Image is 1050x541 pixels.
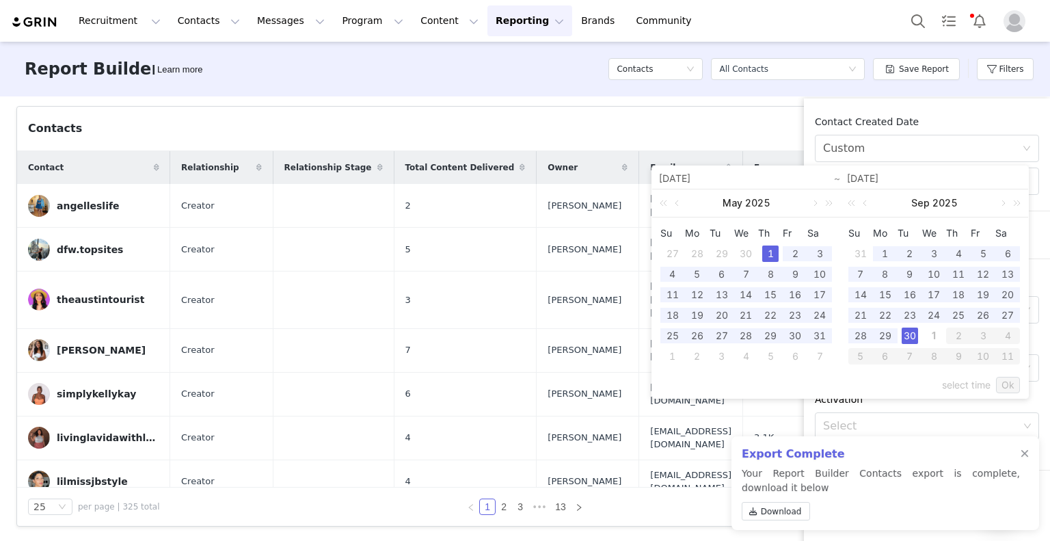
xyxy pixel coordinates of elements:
[405,199,411,213] span: 2
[783,243,807,264] td: May 2, 2025
[848,305,873,326] td: September 21, 2025
[714,328,730,344] div: 27
[405,161,515,174] span: Total Content Delivered
[848,243,873,264] td: August 31, 2025
[25,57,159,81] h3: Report Builder
[660,223,685,243] th: Sun
[734,264,759,285] td: May 7, 2025
[660,305,685,326] td: May 18, 2025
[783,227,807,239] span: Fr
[762,287,779,303] div: 15
[628,5,706,36] a: Community
[685,243,710,264] td: April 28, 2025
[848,227,873,239] span: Su
[28,239,159,261] a: dfw.topsites
[971,243,995,264] td: September 5, 2025
[873,305,898,326] td: September 22, 2025
[28,383,50,405] img: 5ca295d3-5130-4816-9622-7c119fedc620.jpg
[689,328,705,344] div: 26
[181,199,215,213] span: Creator
[1006,189,1023,217] a: Next year (Control + right)
[922,326,947,346] td: October 1, 2025
[1023,422,1032,432] i: icon: down
[710,326,734,346] td: May 27, 2025
[815,116,919,127] span: Contact Created Date
[807,223,832,243] th: Sat
[710,227,734,239] span: Tu
[902,266,918,282] div: 9
[57,294,144,305] div: theaustintourist
[28,383,159,405] a: simplykellykay
[528,499,550,515] li: Next 3 Pages
[971,227,995,239] span: Fr
[873,346,898,367] td: October 6, 2025
[848,223,873,243] th: Sun
[685,223,710,243] th: Mon
[33,499,46,514] div: 25
[877,266,893,282] div: 8
[995,227,1020,239] span: Sa
[898,223,922,243] th: Tue
[999,246,1016,262] div: 6
[931,189,959,217] a: 2025
[852,307,869,324] div: 21
[873,223,898,243] th: Mon
[807,264,832,285] td: May 10, 2025
[664,348,681,365] div: 1
[995,346,1020,367] td: October 11, 2025
[999,266,1016,282] div: 13
[496,499,511,514] a: 2
[873,58,960,80] button: Save Report
[467,503,475,512] i: icon: left
[154,63,205,77] div: Tooltip anchor
[734,285,759,305] td: May 14, 2025
[852,246,869,262] div: 31
[496,499,512,515] li: 2
[977,58,1034,80] button: Filters
[170,5,248,36] button: Contacts
[898,227,922,239] span: Tu
[807,227,832,239] span: Sa
[848,346,873,367] td: October 5, 2025
[734,346,759,367] td: June 4, 2025
[807,243,832,264] td: May 3, 2025
[946,346,971,367] td: October 9, 2025
[710,243,734,264] td: April 29, 2025
[738,266,754,282] div: 7
[823,419,1019,433] div: Select
[405,293,411,307] span: 3
[922,223,947,243] th: Wed
[995,243,1020,264] td: September 6, 2025
[787,246,803,262] div: 2
[811,348,828,365] div: 7
[685,305,710,326] td: May 19, 2025
[971,223,995,243] th: Fri
[950,266,967,282] div: 11
[787,348,803,365] div: 6
[710,264,734,285] td: May 6, 2025
[873,326,898,346] td: September 29, 2025
[926,328,942,344] div: 1
[758,223,783,243] th: Thu
[926,246,942,262] div: 3
[672,189,684,217] a: Previous month (PageUp)
[57,476,128,487] div: lilmissjbstyle
[575,503,583,512] i: icon: right
[528,499,550,515] span: •••
[714,246,730,262] div: 29
[28,161,64,174] span: Contact
[548,161,578,174] span: Owner
[898,305,922,326] td: September 23, 2025
[742,502,810,520] a: Download
[479,499,496,515] li: 1
[811,266,828,282] div: 10
[898,264,922,285] td: September 9, 2025
[617,59,653,79] h5: Contacts
[551,499,570,514] a: 13
[811,246,828,262] div: 3
[950,246,967,262] div: 4
[57,345,146,356] div: [PERSON_NAME]
[926,287,942,303] div: 17
[512,499,528,515] li: 3
[710,285,734,305] td: May 13, 2025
